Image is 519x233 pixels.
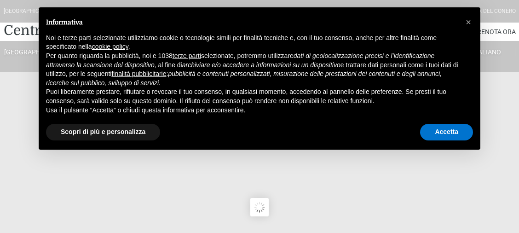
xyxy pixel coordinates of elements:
p: Noi e terze parti selezionate utilizziamo cookie o tecnologie simili per finalità tecniche e, con... [46,34,458,52]
div: Riviera Del Conero [462,7,516,16]
button: finalità pubblicitarie [111,70,166,79]
em: pubblicità e contenuti personalizzati, misurazione delle prestazioni dei contenuti e degli annunc... [46,70,442,87]
p: Per quanto riguarda la pubblicità, noi e 1038 selezionate, potremmo utilizzare , al fine di e tra... [46,52,458,87]
p: Usa il pulsante “Accetta” o chiudi questa informativa per acconsentire. [46,106,458,115]
span: Italiano [473,48,501,56]
em: dati di geolocalizzazione precisi e l’identificazione attraverso la scansione del dispositivo [46,52,434,69]
button: Accetta [420,124,473,140]
span: × [466,17,471,27]
div: [GEOGRAPHIC_DATA] [4,7,57,16]
button: Scopri di più e personalizza [46,124,160,140]
p: Puoi liberamente prestare, rifiutare o revocare il tuo consenso, in qualsiasi momento, accedendo ... [46,87,458,105]
a: cookie policy [92,43,128,50]
button: Chiudi questa informativa [461,15,476,29]
em: archiviare e/o accedere a informazioni su un dispositivo [182,61,340,69]
h2: Informativa [46,18,458,26]
a: Centro Vacanze De Angelis [4,21,181,40]
a: [GEOGRAPHIC_DATA] [4,48,61,56]
a: Prenota Ora [473,23,516,41]
button: terze parti [173,52,201,61]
